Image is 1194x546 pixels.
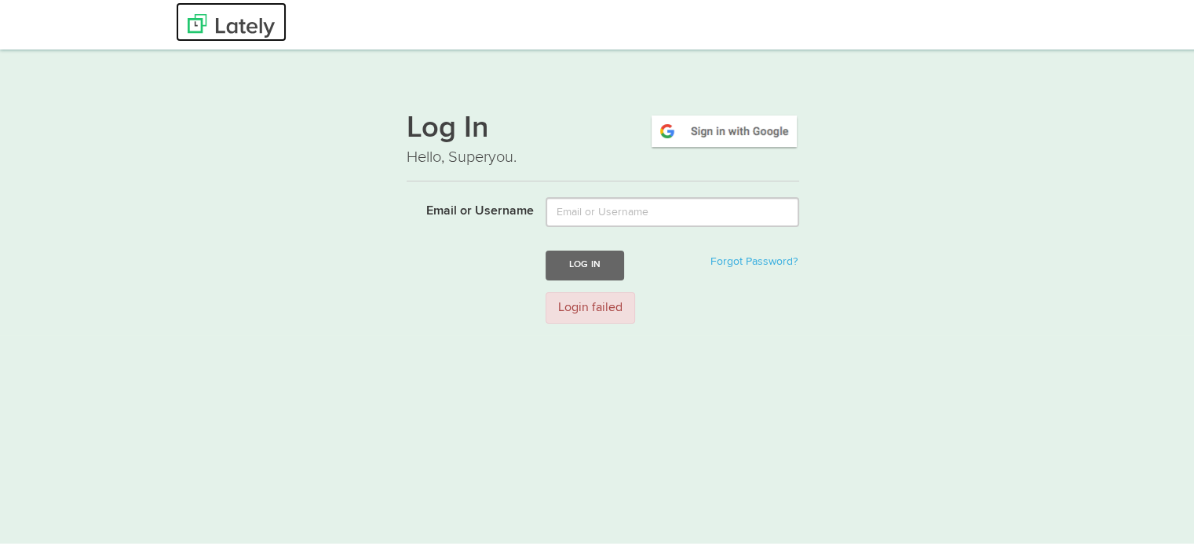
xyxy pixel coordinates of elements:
[395,195,534,218] label: Email or Username
[546,290,635,322] div: Login failed
[649,111,799,147] img: google-signin.png
[407,144,799,167] p: Hello, Superyou.
[710,254,798,265] a: Forgot Password?
[407,111,799,144] h1: Log In
[188,12,275,35] img: Lately
[546,248,624,277] button: Log In
[546,195,799,225] input: Email or Username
